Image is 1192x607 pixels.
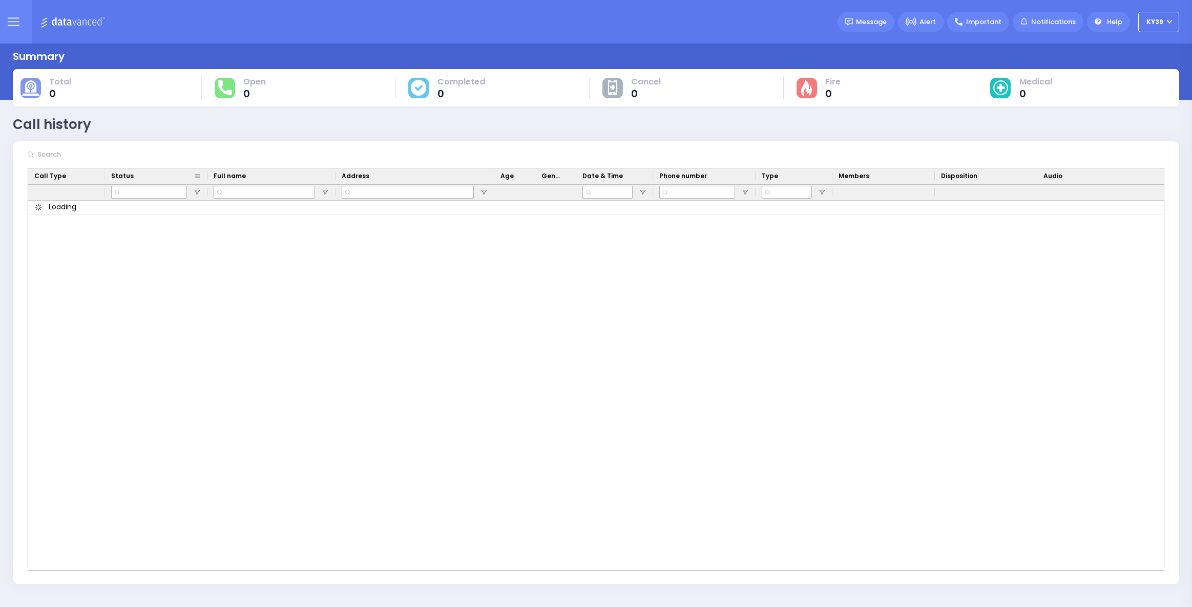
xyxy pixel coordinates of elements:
[243,77,266,87] span: Open
[40,15,109,28] img: Logo
[49,202,76,212] span: Loading
[762,171,778,181] span: Type
[966,17,1001,27] span: Important
[631,77,661,87] span: Cancel
[541,171,562,181] span: Gender
[659,171,707,181] span: Phone number
[111,186,187,199] input: Status Filter Input
[919,17,936,27] span: Alert
[1107,17,1122,27] span: Help
[437,89,485,99] span: 0
[825,89,841,99] span: 0
[1146,17,1163,27] span: KY39
[1019,89,1052,99] span: 0
[214,171,246,181] span: Full name
[856,17,887,27] span: Message
[243,89,266,99] span: 0
[411,80,426,95] img: cause-cover.svg
[608,80,617,96] img: other-cause.svg
[111,171,134,181] span: Status
[582,186,633,199] input: Date & Time Filter Input
[582,171,623,181] span: Date & Time
[321,188,329,197] button: Open Filter Menu
[659,186,735,199] input: Phone number Filter Input
[1019,77,1052,87] span: Medical
[34,171,66,181] span: Call Type
[801,80,812,96] img: fire-cause.svg
[342,186,474,199] input: Address Filter Input
[34,145,188,164] input: Search
[214,186,315,199] input: Full name Filter Input
[49,89,71,99] span: 0
[218,80,232,95] img: total-response.svg
[1031,17,1076,27] span: Notifications
[818,188,826,197] button: Open Filter Menu
[1043,171,1062,181] span: Audio
[631,89,661,99] span: 0
[500,171,514,181] span: Age
[845,18,853,26] img: message.svg
[22,80,39,96] img: total-cause.svg
[437,77,485,87] span: Completed
[342,171,369,181] span: Address
[993,80,1009,96] img: medical-cause.svg
[825,77,841,87] span: Fire
[480,188,488,197] button: Open Filter Menu
[193,188,201,197] button: Open Filter Menu
[941,171,977,181] span: Disposition
[13,49,65,64] div: Summary
[762,186,812,199] input: Type Filter Input
[49,77,71,87] span: Total
[13,115,91,135] div: Call history
[741,188,749,197] button: Open Filter Menu
[639,188,647,197] button: Open Filter Menu
[839,171,869,181] span: Members
[1138,12,1179,32] button: KY39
